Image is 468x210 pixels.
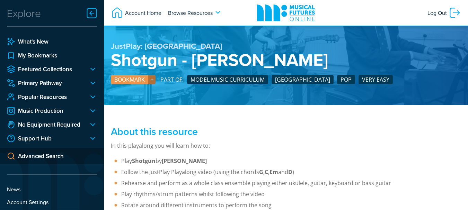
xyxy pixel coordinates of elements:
[259,168,263,176] b: G
[265,168,268,176] b: C
[162,157,207,165] b: [PERSON_NAME]
[7,93,83,101] a: Popular Resources
[111,157,461,165] li: Play by
[107,3,165,22] a: Account Home
[288,168,292,176] b: D
[7,65,83,73] a: Featured Collections
[270,168,278,176] b: Em
[111,179,461,187] li: Rehearse and perform as a whole class ensemble playing either ukulele, guitar, keyboard or bass g...
[168,7,213,19] span: Browse Resources
[123,7,161,19] span: Account Home
[132,157,156,165] b: Shotgun
[7,107,83,115] a: Music Production
[7,185,97,193] a: News
[337,75,355,84] a: Pop
[111,126,461,138] h3: About this resource
[111,201,461,209] li: Rotate around different instruments to perform the song
[7,6,41,20] div: Explore
[427,7,449,19] span: Log Out
[111,190,461,198] li: Play rhythms/strum patterns whilst following the video
[359,75,393,84] a: Very Easy
[111,168,461,176] li: Follow the JustPlay Playalong video (using the chords , , and )
[111,141,461,150] p: In this playalong you will learn how to:
[7,37,97,46] a: What's New
[111,51,461,68] h1: Shotgun - [PERSON_NAME]
[7,120,83,129] a: No Equipment Required
[111,75,156,84] button: BOOKMARK+
[7,51,97,60] a: My Bookmarks
[424,3,465,22] a: Log Out
[160,75,184,84] li: Part of:
[7,134,83,143] a: Support Hub
[7,198,97,206] a: Account Settings
[165,3,227,22] a: Browse Resources
[148,75,156,84] span: +
[272,75,334,84] a: [GEOGRAPHIC_DATA]
[187,75,268,84] a: Model Music Curriculum
[7,79,83,87] a: Primary Pathway
[114,76,145,83] span: BOOKMARK
[111,42,461,51] h4: JustPlay: [GEOGRAPHIC_DATA]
